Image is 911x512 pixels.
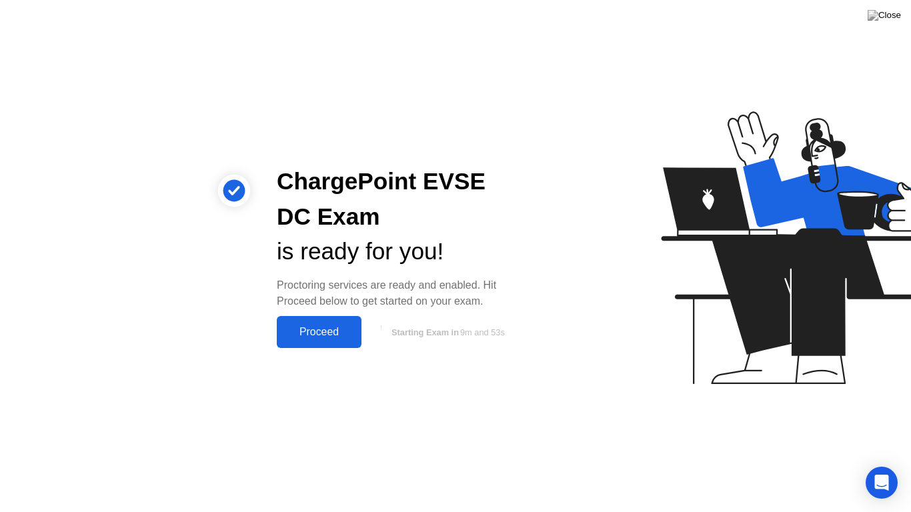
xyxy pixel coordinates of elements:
div: Proctoring services are ready and enabled. Hit Proceed below to get started on your exam. [277,277,525,309]
div: Proceed [281,326,357,338]
button: Proceed [277,316,361,348]
button: Starting Exam in9m and 53s [368,319,525,345]
div: Open Intercom Messenger [866,467,898,499]
div: ChargePoint EVSE DC Exam [277,164,525,235]
div: is ready for you! [277,234,525,269]
img: Close [868,10,901,21]
span: 9m and 53s [460,327,505,337]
